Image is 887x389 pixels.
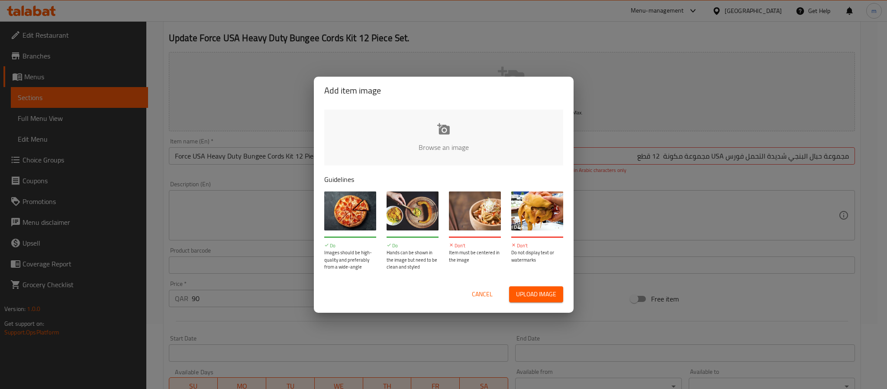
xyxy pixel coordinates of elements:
img: guide-img-1@3x.jpg [324,191,376,230]
button: Upload image [509,286,563,302]
img: guide-img-2@3x.jpg [387,191,439,230]
p: Item must be centered in the image [449,249,501,263]
span: Upload image [516,289,556,300]
p: Images should be high-quality and preferably from a wide-angle [324,249,376,271]
p: Do not display text or watermarks [511,249,563,263]
p: Don't [449,242,501,250]
span: Cancel [472,289,493,300]
button: Cancel [468,286,496,302]
p: Do [324,242,376,250]
h2: Add item image [324,84,563,97]
p: Do [387,242,439,250]
p: Hands can be shown in the image but need to be clean and styled [387,249,439,271]
p: Don't [511,242,563,250]
img: guide-img-4@3x.jpg [511,191,563,230]
p: Guidelines [324,174,563,185]
img: guide-img-3@3x.jpg [449,191,501,230]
